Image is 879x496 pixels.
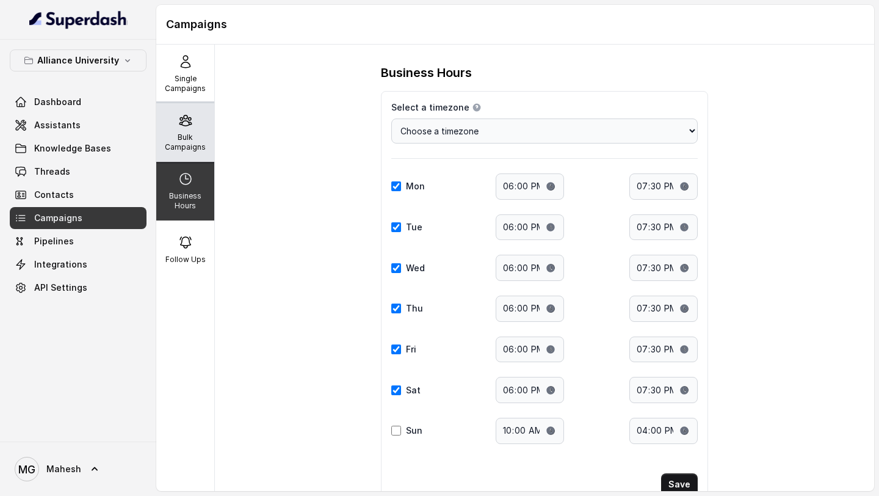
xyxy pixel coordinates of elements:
label: Mon [406,180,425,192]
a: Mahesh [10,452,146,486]
a: Dashboard [10,91,146,113]
a: Knowledge Bases [10,137,146,159]
a: Contacts [10,184,146,206]
a: Assistants [10,114,146,136]
a: Pipelines [10,230,146,252]
span: API Settings [34,282,87,294]
span: Campaigns [34,212,82,224]
span: Dashboard [34,96,81,108]
h3: Business Hours [381,64,472,81]
h1: Campaigns [166,15,864,34]
span: Integrations [34,258,87,271]
span: Pipelines [34,235,74,247]
p: Business Hours [161,191,209,211]
span: Select a timezone [391,101,469,114]
span: Knowledge Bases [34,142,111,155]
button: Select a timezone [472,103,482,112]
label: Tue [406,221,422,233]
label: Thu [406,302,423,315]
p: Alliance University [37,53,119,68]
span: Threads [34,166,70,178]
label: Sat [406,384,421,396]
p: Bulk Campaigns [161,133,209,152]
a: Campaigns [10,207,146,229]
label: Wed [406,262,425,274]
a: Threads [10,161,146,183]
span: Contacts [34,189,74,201]
a: Integrations [10,253,146,275]
button: Save [661,473,698,495]
a: API Settings [10,277,146,299]
label: Fri [406,343,416,356]
label: Sun [406,425,422,437]
span: Assistants [34,119,81,131]
p: Follow Ups [165,255,206,264]
span: Mahesh [46,463,81,475]
img: light.svg [29,10,128,29]
p: Single Campaigns [161,74,209,93]
button: Alliance University [10,49,146,71]
text: MG [18,463,35,476]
